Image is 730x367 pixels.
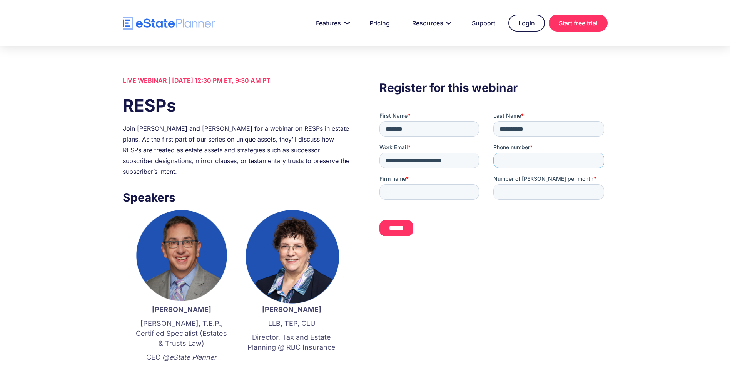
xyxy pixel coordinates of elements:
iframe: Form 0 [379,112,607,250]
h3: Speakers [123,189,351,206]
h3: Register for this webinar [379,79,607,97]
p: CEO @ [134,352,229,362]
p: Director, Tax and Estate Planning @ RBC Insurance [244,332,339,352]
a: Resources [403,15,459,31]
a: Login [508,15,545,32]
div: Join [PERSON_NAME] and [PERSON_NAME] for a webinar on RESPs in estate plans. As the first part of... [123,123,351,177]
em: eState Planner [169,353,217,361]
p: ‍ [244,356,339,366]
strong: [PERSON_NAME] [152,305,211,314]
a: Pricing [360,15,399,31]
a: Features [307,15,356,31]
p: LLB, TEP, CLU [244,319,339,329]
p: [PERSON_NAME], T.E.P., Certified Specialist (Estates & Trusts Law) [134,319,229,349]
a: Start free trial [549,15,608,32]
a: Support [463,15,504,31]
div: LIVE WEBINAR | [DATE] 12:30 PM ET, 9:30 AM PT [123,75,351,86]
strong: [PERSON_NAME] [262,305,321,314]
h1: RESPs [123,93,351,117]
a: home [123,17,215,30]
